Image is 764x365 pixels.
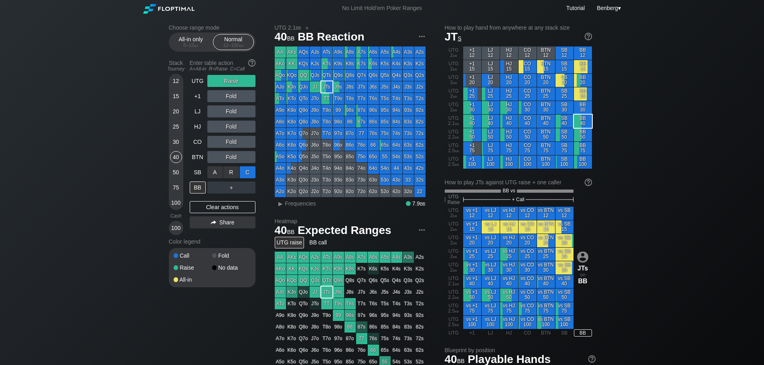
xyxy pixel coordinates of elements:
[345,139,356,151] div: 86o
[463,74,481,87] div: +1 20
[170,75,182,87] div: 12
[207,121,255,133] div: Fold
[577,251,588,262] img: icon-avatar.b40e07d9.svg
[403,139,414,151] div: 63s
[356,163,367,174] div: 74o
[445,155,463,169] div: UTG 2.5
[537,101,555,114] div: BTN 30
[368,105,379,116] div: 96s
[555,128,574,141] div: SB 50
[379,70,391,81] div: Q5s
[321,81,332,93] div: JTs
[174,277,212,282] div: All-in
[356,116,367,127] div: 87s
[403,163,414,174] div: 43s
[212,253,251,258] div: Fold
[310,46,321,58] div: AJs
[379,163,391,174] div: 54o
[275,93,286,104] div: ATo
[482,115,500,128] div: LJ 40
[247,58,256,67] img: help.32db89a4.svg
[298,151,309,162] div: Q5o
[310,81,321,93] div: JJ
[174,265,212,270] div: Raise
[298,93,309,104] div: QTo
[356,70,367,81] div: Q7s
[597,5,618,11] span: Benberg
[453,80,457,85] span: bb
[275,151,286,162] div: A5o
[298,58,309,69] div: KQs
[555,87,574,101] div: SB 25
[500,46,518,60] div: HJ 12
[310,58,321,69] div: KJs
[194,42,199,48] span: bb
[275,116,286,127] div: A8o
[463,87,481,101] div: +1 25
[555,155,574,169] div: SB 100
[391,58,402,69] div: K4s
[333,174,344,186] div: 93o
[286,151,298,162] div: K5o
[453,52,457,58] span: bb
[368,46,379,58] div: A6s
[463,46,481,60] div: +1 12
[574,128,592,141] div: BB 50
[414,46,426,58] div: A2s
[207,136,255,148] div: Fold
[379,81,391,93] div: J5s
[345,93,356,104] div: T8s
[453,93,457,99] span: bb
[170,181,182,194] div: 75
[190,151,206,163] div: BTN
[310,151,321,162] div: J5o
[333,105,344,116] div: 99
[414,151,426,162] div: 52s
[298,163,309,174] div: Q4o
[368,70,379,81] div: Q6s
[458,33,461,42] span: s
[414,70,426,81] div: Q2s
[275,70,286,81] div: AQo
[555,142,574,155] div: SB 75
[298,81,309,93] div: QJo
[379,46,391,58] div: A5s
[333,93,344,104] div: T9s
[345,174,356,186] div: 83o
[500,60,518,73] div: HJ 15
[275,58,286,69] div: AKo
[482,74,500,87] div: LJ 20
[403,116,414,127] div: 83s
[190,56,255,75] div: Enter table action
[296,24,301,31] span: bb
[274,31,296,44] span: 40
[391,46,402,58] div: A4s
[190,75,206,87] div: UTG
[445,60,463,73] div: UTG 2
[310,128,321,139] div: J7o
[519,142,537,155] div: CO 75
[301,24,313,31] span: »
[217,42,250,48] div: 12 – 100
[207,105,255,117] div: Fold
[321,105,332,116] div: T9o
[555,115,574,128] div: SB 40
[286,163,298,174] div: K4o
[463,101,481,114] div: +1 30
[519,115,537,128] div: CO 40
[403,105,414,116] div: 93s
[537,155,555,169] div: BTN 100
[445,30,462,43] span: JT
[584,178,593,187] img: help.32db89a4.svg
[345,105,356,116] div: 98s
[445,142,463,155] div: UTG 2.5
[519,46,537,60] div: CO 12
[333,163,344,174] div: 94o
[275,81,286,93] div: AJo
[368,81,379,93] div: J6s
[174,253,212,258] div: Call
[403,151,414,162] div: 53s
[403,46,414,58] div: A3s
[379,174,391,186] div: 53o
[379,58,391,69] div: K5s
